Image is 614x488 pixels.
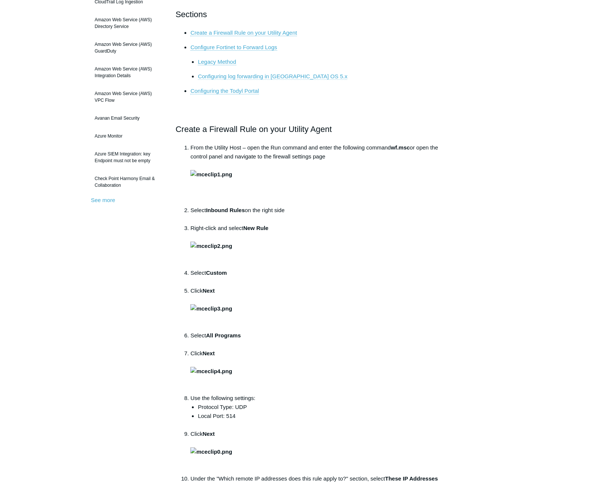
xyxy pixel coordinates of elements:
[190,242,232,251] img: mceclip2.png
[91,86,164,107] a: Amazon Web Service (AWS) VPC Flow
[198,412,439,429] li: Local Port: 514
[190,206,439,224] li: Select on the right side
[190,331,439,349] li: Select
[175,8,439,21] h2: Sections
[198,59,236,65] a: Legacy Method
[206,332,241,339] strong: All Programs
[190,224,439,268] li: Right-click and select
[206,270,227,276] strong: Custom
[190,286,439,331] li: Click
[190,447,232,456] img: mceclip0.png
[91,13,164,34] a: Amazon Web Service (AWS) Directory Service
[198,73,347,80] a: Configuring log forwarding in [GEOGRAPHIC_DATA] OS 5.x
[91,111,164,125] a: Avanan Email Security
[91,197,115,203] a: See more
[206,207,245,213] strong: Inbound Rules
[190,367,232,376] img: mceclip4.png
[198,403,439,412] li: Protocol Type: UDP
[190,268,439,286] li: Select
[175,123,439,136] h2: Create a Firewall Rule on your Utility Agent
[91,171,164,192] a: Check Point Harmony Email & Collaboration
[91,37,164,58] a: Amazon Web Service (AWS) GuardDuty
[91,129,164,143] a: Azure Monitor
[190,431,232,455] strong: Next
[91,62,164,83] a: Amazon Web Service (AWS) Integration Details
[91,147,164,168] a: Azure SIEM Integration: key Endpoint must not be empty
[385,475,438,482] strong: These IP Addresses
[243,225,269,231] strong: New Rule
[190,429,439,474] li: Click
[190,287,232,312] strong: Next
[190,394,439,429] li: Use the following settings:
[190,350,232,374] strong: Next
[190,44,277,51] a: Configure Fortinet to Forward Logs
[190,349,439,394] li: Click
[391,144,410,151] strong: wf.msc
[190,143,439,206] li: From the Utility Host – open the Run command and enter the following command or open the control ...
[190,29,297,36] a: Create a Firewall Rule on your Utility Agent
[190,88,259,94] a: Configuring the Todyl Portal
[190,170,232,179] img: mceclip1.png
[190,304,232,313] img: mceclip3.png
